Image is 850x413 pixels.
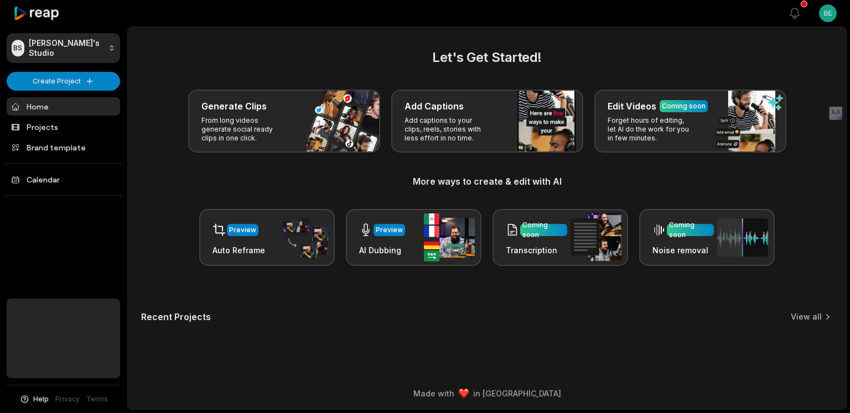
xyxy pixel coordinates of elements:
[277,216,328,259] img: auto_reframe.png
[86,394,108,404] a: Terms
[212,244,265,256] h3: Auto Reframe
[7,118,120,136] a: Projects
[717,218,768,257] img: noise_removal.png
[608,100,656,113] h3: Edit Videos
[459,389,469,399] img: heart emoji
[669,220,712,240] div: Coming soon
[12,40,24,56] div: BS
[7,72,120,91] button: Create Project
[55,394,80,404] a: Privacy
[791,311,822,322] a: View all
[608,116,693,143] p: Forget hours of editing, let AI do the work for you in few minutes.
[141,175,833,188] h3: More ways to create & edit with AI
[29,38,104,58] p: [PERSON_NAME]'s Studio
[359,244,405,256] h3: AI Dubbing
[141,311,211,322] h2: Recent Projects
[376,225,403,235] div: Preview
[7,97,120,116] a: Home
[19,394,49,404] button: Help
[506,244,567,256] h3: Transcription
[138,388,836,399] div: Made with in [GEOGRAPHIC_DATA]
[662,101,706,111] div: Coming soon
[33,394,49,404] span: Help
[652,244,714,256] h3: Noise removal
[405,116,490,143] p: Add captions to your clips, reels, stories with less effort in no time.
[405,100,464,113] h3: Add Captions
[571,213,621,261] img: transcription.png
[201,116,287,143] p: From long videos generate social ready clips in one click.
[7,170,120,189] a: Calendar
[424,213,475,262] img: ai_dubbing.png
[522,220,565,240] div: Coming soon
[141,48,833,67] h2: Let's Get Started!
[201,100,267,113] h3: Generate Clips
[7,138,120,156] a: Brand template
[229,225,256,235] div: Preview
